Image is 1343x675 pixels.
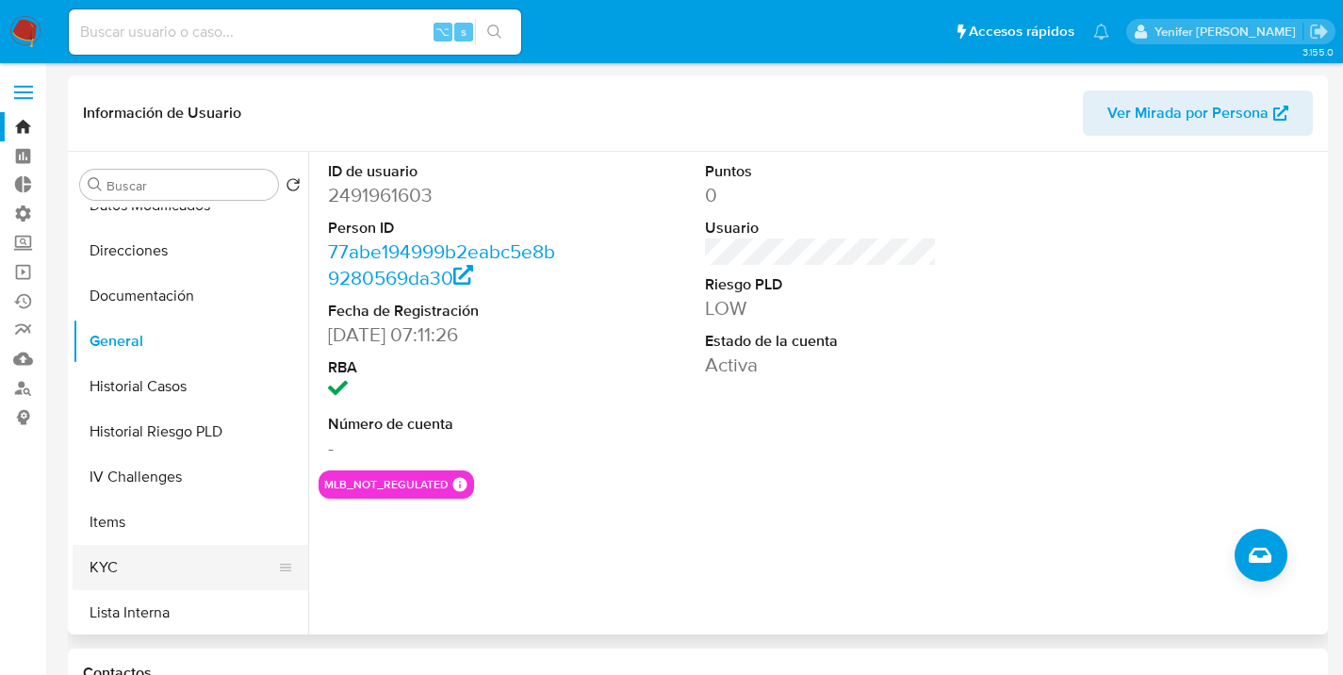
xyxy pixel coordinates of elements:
[73,273,308,319] button: Documentación
[328,301,561,321] dt: Fecha de Registración
[73,500,308,545] button: Items
[73,409,308,454] button: Historial Riesgo PLD
[969,22,1074,41] span: Accesos rápidos
[286,177,301,198] button: Volver al orden por defecto
[705,161,938,182] dt: Puntos
[1083,91,1313,136] button: Ver Mirada por Persona
[328,321,561,348] dd: [DATE] 07:11:26
[705,331,938,352] dt: Estado de la cuenta
[705,274,938,295] dt: Riesgo PLD
[328,414,561,435] dt: Número de cuenta
[106,177,270,194] input: Buscar
[73,454,308,500] button: IV Challenges
[705,295,938,321] dd: LOW
[324,481,449,488] button: mlb_not_regulated
[328,218,561,239] dt: Person ID
[73,545,293,590] button: KYC
[69,20,521,44] input: Buscar usuario o caso...
[1107,91,1269,136] span: Ver Mirada por Persona
[328,161,561,182] dt: ID de usuario
[475,19,514,45] button: search-icon
[88,177,103,192] button: Buscar
[1093,24,1109,40] a: Notificaciones
[73,319,308,364] button: General
[73,364,308,409] button: Historial Casos
[705,182,938,208] dd: 0
[1309,22,1329,41] a: Salir
[461,23,467,41] span: s
[1155,23,1302,41] p: yenifer.pena@mercadolibre.com
[705,218,938,239] dt: Usuario
[83,104,241,123] h1: Información de Usuario
[73,228,308,273] button: Direcciones
[328,238,555,291] a: 77abe194999b2eabc5e8b9280569da30
[328,182,561,208] dd: 2491961603
[73,590,308,635] button: Lista Interna
[705,352,938,378] dd: Activa
[328,435,561,461] dd: -
[435,23,450,41] span: ⌥
[328,357,561,378] dt: RBA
